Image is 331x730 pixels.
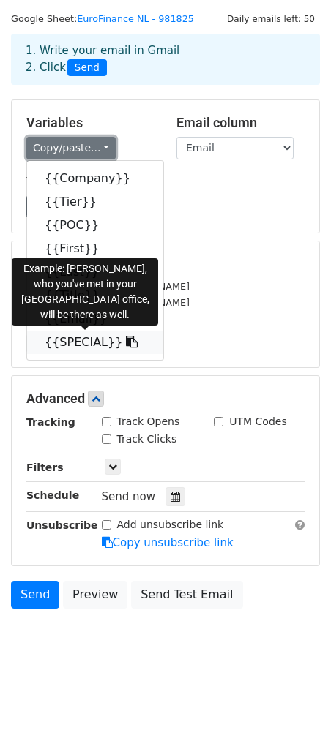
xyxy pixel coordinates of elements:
label: UTM Codes [229,414,286,429]
span: Daily emails left: 50 [222,11,320,27]
a: {{SPECIAL}} [27,331,163,354]
a: Send [11,581,59,609]
span: Send [67,59,107,77]
strong: Filters [26,462,64,473]
a: Copy unsubscribe link [102,536,234,549]
strong: Unsubscribe [26,519,98,531]
h5: Variables [26,115,155,131]
span: Send now [102,490,156,503]
a: Daily emails left: 50 [222,13,320,24]
label: Track Clicks [117,432,177,447]
strong: Schedule [26,489,79,501]
strong: Tracking [26,416,75,428]
a: {{Tier}} [27,190,163,214]
div: Example: [PERSON_NAME], who you've met in your [GEOGRAPHIC_DATA] office, will be there as well. [12,258,158,326]
label: Track Opens [117,414,180,429]
h5: Email column [176,115,305,131]
a: Copy/paste... [26,137,116,159]
h5: 8 Recipients [26,256,305,272]
a: EuroFinance NL - 981825 [77,13,194,24]
div: 1. Write your email in Gmail 2. Click [15,42,316,76]
a: {{Company}} [27,167,163,190]
small: Google Sheet: [11,13,194,24]
a: Preview [63,581,127,609]
iframe: Chat Widget [258,660,331,730]
a: {{First}} [27,237,163,260]
a: Send Test Email [131,581,242,609]
h5: Advanced [26,391,305,407]
a: {{POC}} [27,214,163,237]
small: [EMAIL_ADDRESS][DOMAIN_NAME] [26,281,190,292]
small: [EMAIL_ADDRESS][DOMAIN_NAME] [26,297,190,308]
label: Add unsubscribe link [117,517,224,533]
